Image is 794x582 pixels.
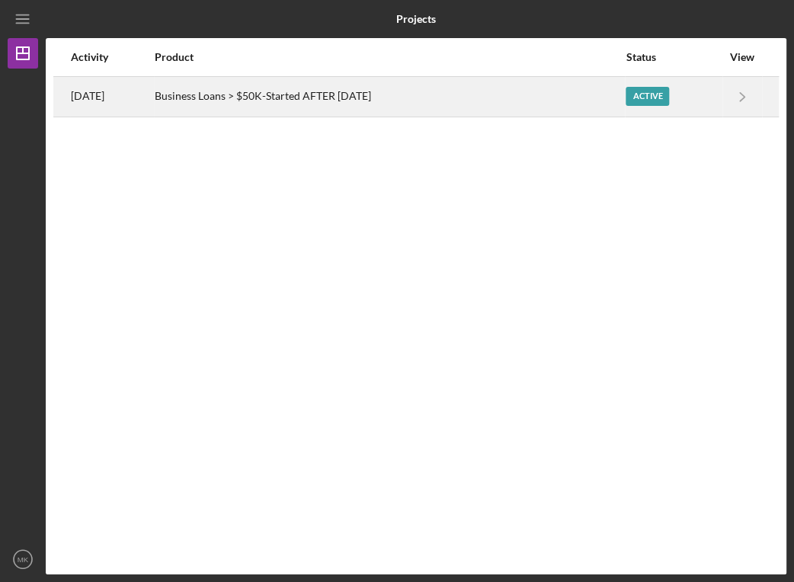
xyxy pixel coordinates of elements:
div: Status [626,51,722,63]
time: 2025-10-07 20:41 [71,90,104,102]
div: Active [626,87,669,106]
div: Activity [71,51,153,63]
div: Business Loans > $50K-Started AFTER [DATE] [155,78,624,116]
text: MK [18,555,29,564]
button: MK [8,544,38,574]
div: Product [155,51,624,63]
div: View [723,51,761,63]
b: Projects [396,13,436,25]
